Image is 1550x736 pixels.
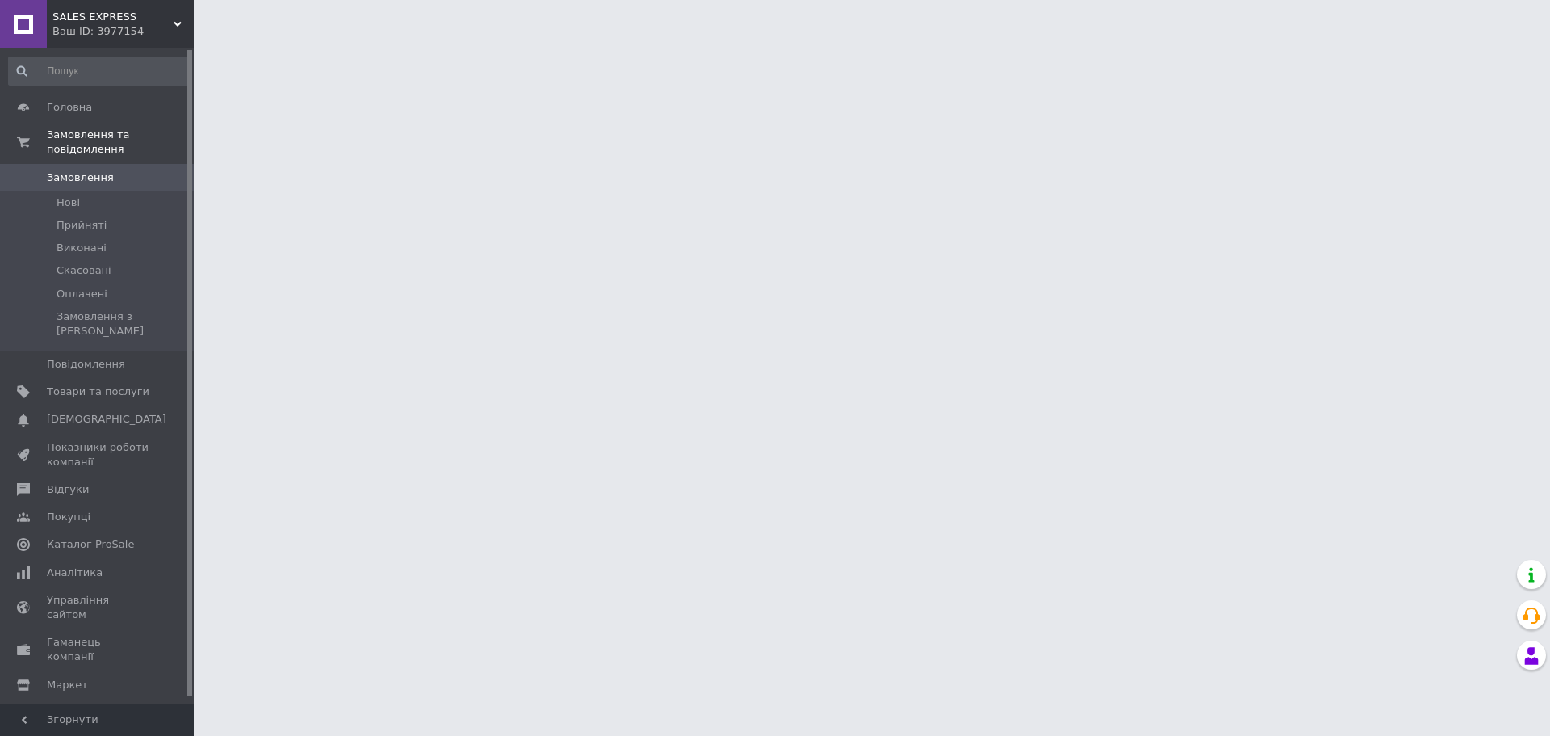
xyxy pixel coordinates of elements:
span: Гаманець компанії [47,635,149,664]
span: Нові [57,196,80,210]
input: Пошук [8,57,191,86]
span: Головна [47,100,92,115]
span: Товари та послуги [47,385,149,399]
span: Повідомлення [47,357,125,372]
span: Управління сайтом [47,593,149,622]
span: Каталог ProSale [47,537,134,552]
div: Ваш ID: 3977154 [52,24,194,39]
span: Аналітика [47,566,103,580]
span: Замовлення та повідомлення [47,128,194,157]
span: Маркет [47,678,88,692]
span: Відгуки [47,482,89,497]
span: [DEMOGRAPHIC_DATA] [47,412,166,427]
span: Замовлення з [PERSON_NAME] [57,309,189,339]
span: Показники роботи компанії [47,440,149,469]
span: Скасовані [57,263,111,278]
span: Виконані [57,241,107,255]
span: Прийняті [57,218,107,233]
span: Покупці [47,510,90,524]
span: SALES EXPRESS [52,10,174,24]
span: Замовлення [47,170,114,185]
span: Оплачені [57,287,107,301]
